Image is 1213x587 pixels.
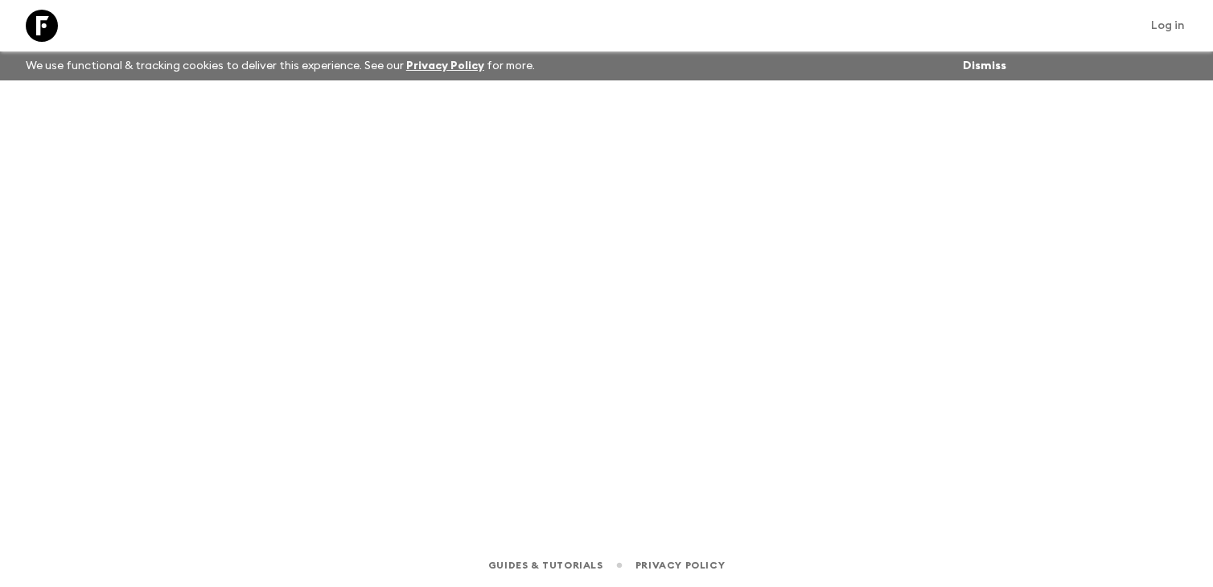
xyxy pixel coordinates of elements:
a: Privacy Policy [635,556,725,574]
button: Dismiss [959,55,1010,77]
a: Guides & Tutorials [488,556,603,574]
a: Privacy Policy [406,60,484,72]
p: We use functional & tracking cookies to deliver this experience. See our for more. [19,51,541,80]
a: Log in [1142,14,1194,37]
